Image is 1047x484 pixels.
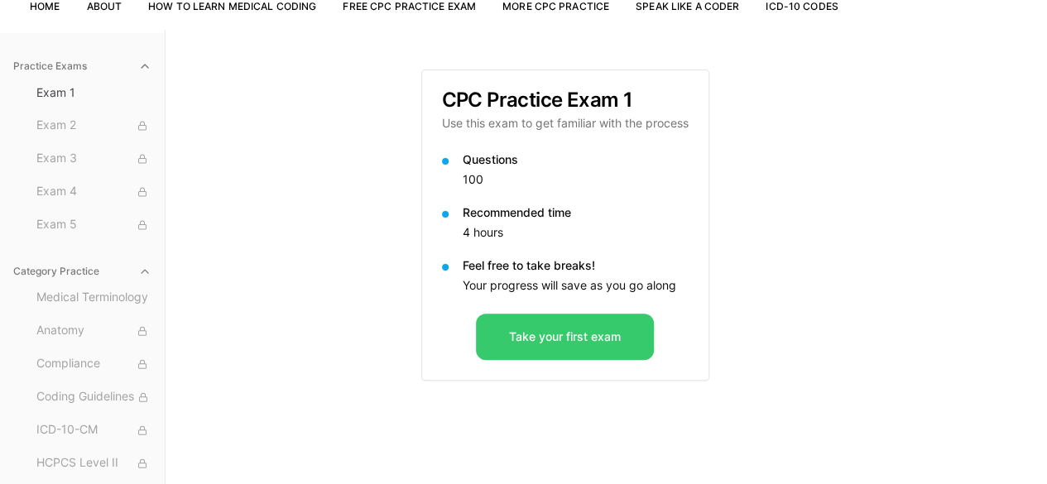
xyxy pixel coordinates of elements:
button: Anatomy [30,318,158,344]
p: 4 hours [463,224,689,241]
button: HCPCS Level II [30,450,158,477]
span: Compliance [36,355,151,373]
span: Exam 2 [36,117,151,135]
button: Exam 2 [30,113,158,139]
button: Practice Exams [7,53,158,79]
button: Exam 3 [30,146,158,172]
p: Feel free to take breaks! [463,257,689,274]
p: Questions [463,151,689,168]
button: Exam 4 [30,179,158,205]
span: Exam 4 [36,183,151,201]
p: Recommended time [463,204,689,221]
span: Exam 5 [36,216,151,234]
span: Exam 1 [36,84,151,101]
span: Exam 3 [36,150,151,168]
span: ICD-10-CM [36,421,151,439]
span: HCPCS Level II [36,454,151,472]
button: Take your first exam [476,314,654,360]
p: 100 [463,171,689,188]
button: Medical Terminology [30,285,158,311]
span: Anatomy [36,322,151,340]
p: Your progress will save as you go along [463,277,689,294]
button: Category Practice [7,258,158,285]
button: Coding Guidelines [30,384,158,410]
button: Compliance [30,351,158,377]
span: Medical Terminology [36,289,151,307]
h3: CPC Practice Exam 1 [442,90,689,110]
button: Exam 5 [30,212,158,238]
button: Exam 1 [30,79,158,106]
span: Coding Guidelines [36,388,151,406]
p: Use this exam to get familiar with the process [442,115,689,132]
button: ICD-10-CM [30,417,158,443]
